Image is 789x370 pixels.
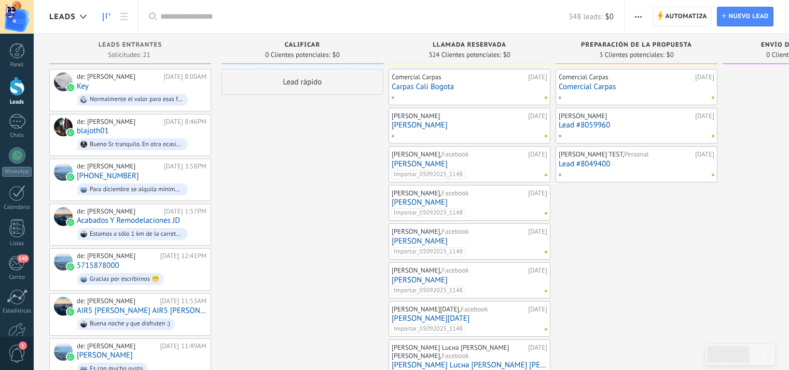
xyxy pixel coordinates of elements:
[54,162,73,181] div: +573156330280
[19,341,27,350] span: 1
[392,150,525,159] div: [PERSON_NAME],
[77,118,160,126] div: de: [PERSON_NAME]
[392,276,547,284] a: [PERSON_NAME]
[695,73,714,81] div: [DATE]
[90,320,170,328] div: Buena noche y que disfruten :)
[67,129,74,136] img: waba.svg
[90,96,183,103] div: Normalmente el valor para esas fechas es de *$400.000* por noche, para 5 personas en 1 cabaña, pe...
[2,167,32,177] div: WhatsApp
[164,73,206,81] div: [DATE] 8:00AM
[77,351,133,360] a: [PERSON_NAME]
[392,237,547,246] a: [PERSON_NAME]
[392,160,547,168] a: [PERSON_NAME]
[99,41,162,49] span: Leads Entrantes
[717,7,773,26] a: Nuevo lead
[77,207,160,216] div: de: [PERSON_NAME]
[559,112,693,120] div: [PERSON_NAME]
[461,305,488,314] span: Facebook
[545,290,547,292] span: No hay nada asignado
[77,162,160,170] div: de: [PERSON_NAME]
[528,150,547,159] div: [DATE]
[54,41,206,50] div: Leads Entrantes
[392,198,547,207] a: [PERSON_NAME]
[54,73,73,91] div: Key
[391,324,465,334] span: Importar_05092025_1148
[54,118,73,136] div: blajoth01
[164,118,206,126] div: [DATE] 8:46PM
[265,52,330,58] span: 0 Clientes potenciales:
[67,84,74,91] img: waba.svg
[441,150,469,159] span: Facebook
[77,342,156,350] div: de: [PERSON_NAME]
[54,297,73,316] div: AIR5 Javier Paz Perdomo AIR5 María Jaramillo 6-8Sep25
[54,207,73,226] div: Acabados Y Remodelaciones JD
[90,231,183,238] div: Estamos a sólo 1 km de la carretera que bordea el lago. No estamos a la [PERSON_NAME] :)
[528,344,547,360] div: [DATE]
[2,99,32,106] div: Leads
[285,41,321,49] span: Calificar
[67,353,74,361] img: waba.svg
[54,342,73,361] div: Maria Jaramillo
[712,96,714,99] span: No hay nada asignado
[545,328,547,331] span: No hay nada asignado
[392,112,525,120] div: [PERSON_NAME]
[160,297,206,305] div: [DATE] 11:53AM
[528,305,547,314] div: [DATE]
[569,12,603,22] span: 348 leads:
[2,132,32,139] div: Chats
[67,308,74,316] img: waba.svg
[599,52,664,58] span: 3 Clientes potenciales:
[559,160,714,168] a: Lead #8049400
[2,308,32,315] div: Estadísticas
[667,52,674,58] span: $0
[695,112,714,120] div: [DATE]
[503,52,510,58] span: $0
[605,12,614,22] span: $0
[77,73,160,81] div: de: [PERSON_NAME]
[441,351,469,360] span: Facebook
[559,82,714,91] a: Comercial Carpas
[545,174,547,176] span: No hay nada asignado
[391,170,465,179] span: Importar_05092025_1148
[2,62,32,68] div: Panel
[441,189,469,197] span: Facebook
[164,207,206,216] div: [DATE] 1:57PM
[49,12,76,22] span: Leads
[17,254,29,263] span: 140
[624,150,649,159] span: Personal
[392,344,525,360] div: [PERSON_NAME] Lucнa [PERSON_NAME] [PERSON_NAME],
[67,174,74,181] img: waba.svg
[392,361,547,369] a: [PERSON_NAME] Lucнa [PERSON_NAME] [PERSON_NAME]
[392,82,547,91] a: Carpas Cali Bogota
[581,41,692,49] span: Preparación de la propuesta
[653,7,712,26] a: Automatiza
[392,227,525,236] div: [PERSON_NAME],
[392,189,525,197] div: [PERSON_NAME],
[333,52,340,58] span: $0
[545,251,547,253] span: No hay nada asignado
[391,208,465,218] span: Importar_05092025_1148
[77,172,139,180] a: [PHONE_NUMBER]
[77,297,156,305] div: de: [PERSON_NAME]
[394,41,545,50] div: Llamada reservada
[67,263,74,271] img: waba.svg
[160,252,206,260] div: [DATE] 12:41PM
[77,82,89,91] a: Key
[90,141,183,148] div: Bueno Sr tranquilo. En otra ocasión con el mayor gusto
[528,112,547,120] div: [DATE]
[545,96,547,99] span: No hay nada asignado
[392,73,525,81] div: Comercial Carpas
[728,7,769,26] span: Nuevo lead
[108,52,150,58] span: Solicitudes: 21
[712,135,714,137] span: No hay nada asignado
[2,204,32,211] div: Calendario
[77,306,206,315] a: AIR5 [PERSON_NAME] AIR5 [PERSON_NAME] [DATE]-[DATE]
[559,73,693,81] div: Comercial Carpas
[391,247,465,257] span: Importar_05092025_1148
[90,186,183,193] div: Para diciembre se alquila mínimo 2 noches
[77,216,180,225] a: Acabados Y Remodelaciones JD
[441,266,469,275] span: Facebook
[90,276,159,283] div: Gracias por escribirnos 😁
[441,227,469,236] span: Facebook
[2,274,32,281] div: Correo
